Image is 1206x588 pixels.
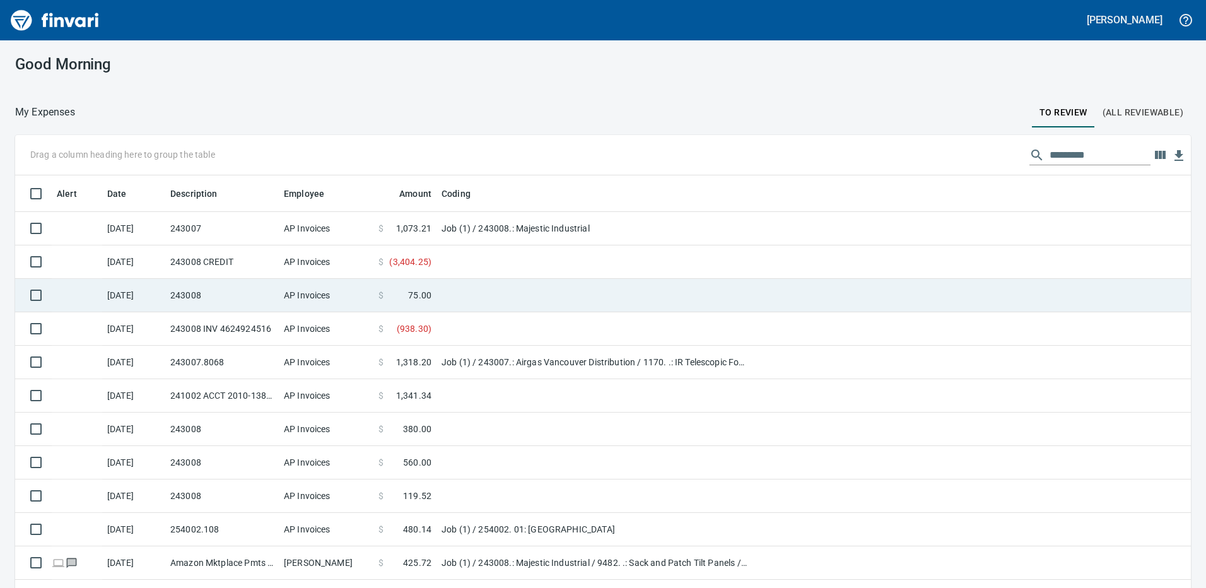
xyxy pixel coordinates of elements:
span: 1,341.34 [396,389,431,402]
span: 480.14 [403,523,431,536]
td: 243008 [165,479,279,513]
span: ( 938.30 ) [397,322,431,335]
span: 380.00 [403,423,431,435]
td: 243008 INV 4624924516 [165,312,279,346]
td: AP Invoices [279,245,373,279]
p: Drag a column heading here to group the table [30,148,215,161]
td: AP Invoices [279,212,373,245]
span: 75.00 [408,289,431,302]
td: AP Invoices [279,379,373,413]
td: 243008 CREDIT [165,245,279,279]
td: AP Invoices [279,279,373,312]
td: AP Invoices [279,513,373,546]
td: [DATE] [102,479,165,513]
span: $ [378,322,383,335]
span: $ [378,523,383,536]
span: $ [378,556,383,569]
span: $ [378,289,383,302]
td: [PERSON_NAME] [279,546,373,580]
td: 241002 ACCT 2010-1380781 [165,379,279,413]
span: Amount [399,186,431,201]
span: $ [378,256,383,268]
span: Description [170,186,218,201]
img: Finvari [8,5,102,35]
td: [DATE] [102,245,165,279]
span: 1,073.21 [396,222,431,235]
span: (All Reviewable) [1103,105,1183,121]
span: Amount [383,186,431,201]
span: ( 3,404.25 ) [389,256,431,268]
span: 560.00 [403,456,431,469]
td: Amazon Mktplace Pmts [DOMAIN_NAME][URL] WA [165,546,279,580]
td: Job (1) / 243008.: Majestic Industrial [436,212,752,245]
p: My Expenses [15,105,75,120]
td: [DATE] [102,279,165,312]
td: [DATE] [102,346,165,379]
td: AP Invoices [279,479,373,513]
span: $ [378,423,383,435]
span: 425.72 [403,556,431,569]
td: AP Invoices [279,413,373,446]
td: AP Invoices [279,312,373,346]
td: 243007 [165,212,279,245]
td: [DATE] [102,546,165,580]
td: 243008 [165,446,279,479]
td: [DATE] [102,312,165,346]
td: AP Invoices [279,446,373,479]
nav: breadcrumb [15,105,75,120]
span: $ [378,222,383,235]
td: [DATE] [102,379,165,413]
span: Coding [442,186,487,201]
td: [DATE] [102,446,165,479]
span: To Review [1039,105,1087,121]
td: [DATE] [102,513,165,546]
button: Choose columns to display [1150,146,1169,165]
span: Date [107,186,143,201]
span: Employee [284,186,324,201]
h5: [PERSON_NAME] [1087,13,1162,26]
h3: Good Morning [15,56,387,73]
span: $ [378,490,383,502]
span: $ [378,456,383,469]
td: 243008 [165,413,279,446]
span: 1,318.20 [396,356,431,368]
td: Job (1) / 254002. 01: [GEOGRAPHIC_DATA] [436,513,752,546]
td: [DATE] [102,413,165,446]
span: Employee [284,186,341,201]
td: 243007.8068 [165,346,279,379]
span: Alert [57,186,93,201]
td: 254002.108 [165,513,279,546]
td: 243008 [165,279,279,312]
button: [PERSON_NAME] [1084,10,1166,30]
span: Date [107,186,127,201]
td: [DATE] [102,212,165,245]
span: Online transaction [52,558,65,567]
span: Coding [442,186,471,201]
span: $ [378,389,383,402]
td: Job (1) / 243008.: Majestic Industrial / 9482. .: Sack and Patch Tilt Panels / 5: Other [436,546,752,580]
span: Alert [57,186,77,201]
span: $ [378,356,383,368]
button: Download Table [1169,146,1188,165]
td: Job (1) / 243007.: Airgas Vancouver Distribution / 1170. .: IR Telescopic Forklift 10K / 5: Other [436,346,752,379]
span: 119.52 [403,490,431,502]
span: Has messages [65,558,78,567]
span: Description [170,186,234,201]
td: AP Invoices [279,346,373,379]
